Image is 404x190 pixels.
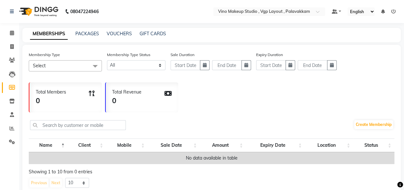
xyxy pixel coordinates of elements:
[246,138,305,152] th: Expiry Date: activate to sort column ascending
[148,138,200,152] th: Sale Date: activate to sort column ascending
[305,138,353,152] th: Location: activate to sort column ascending
[106,138,148,152] th: Mobile: activate to sort column ascending
[107,31,132,37] a: VOUCHERS
[16,3,60,21] img: logo
[256,52,283,58] label: Expiry Duration
[29,138,68,152] th: Name: activate to sort column descending
[68,138,107,152] th: Client: activate to sort column ascending
[75,31,99,37] a: PACKAGES
[36,95,66,106] div: 0
[112,95,141,106] div: 0
[354,120,393,129] a: Create Membership
[29,152,394,164] td: No data available in table
[33,63,46,69] span: Select
[29,52,60,58] label: Membership Type
[70,3,98,21] b: 08047224946
[50,178,62,187] button: Next
[298,60,327,70] input: End Date
[212,60,242,70] input: End Date
[171,60,200,70] input: Start Date
[353,138,394,152] th: Status: activate to sort column ascending
[256,60,286,70] input: Start Date
[140,31,166,37] a: GIFT CARDS
[171,52,194,58] label: Sale Duration
[29,178,49,187] button: Previous
[112,89,141,95] div: Total Revenue
[29,169,394,175] div: Showing 1 to 10 from 0 entries
[30,28,68,40] a: MEMBERSHIPS
[30,120,126,130] input: Search by customer or mobile
[107,52,150,58] label: Membership Type Status
[36,89,66,95] div: Total Members
[200,138,246,152] th: Amount: activate to sort column ascending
